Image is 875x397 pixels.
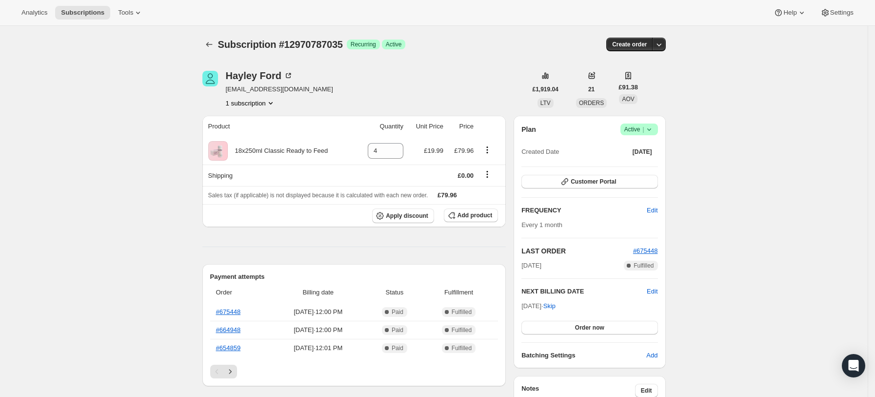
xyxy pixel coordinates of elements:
[208,141,228,161] img: product img
[386,41,402,48] span: Active
[210,282,270,303] th: Order
[370,288,419,297] span: Status
[571,178,616,186] span: Customer Portal
[444,209,498,222] button: Add product
[641,203,663,218] button: Edit
[216,308,241,315] a: #675448
[543,301,556,311] span: Skip
[437,191,457,199] span: £79.96
[479,145,495,155] button: Product actions
[424,147,443,154] span: £19.99
[618,83,638,92] span: £91.38
[55,6,110,20] button: Subscriptions
[218,39,343,50] span: Subscription #12970787035
[633,247,658,254] a: #675448
[521,287,647,296] h2: NEXT BILLING DATE
[452,344,472,352] span: Fulfilled
[273,343,364,353] span: [DATE] · 12:01 PM
[537,298,561,314] button: Skip
[634,262,654,270] span: Fulfilled
[842,354,865,377] div: Open Intercom Messenger
[273,288,364,297] span: Billing date
[273,307,364,317] span: [DATE] · 12:00 PM
[273,325,364,335] span: [DATE] · 12:00 PM
[642,125,644,133] span: |
[386,212,428,220] span: Apply discount
[392,308,403,316] span: Paid
[112,6,149,20] button: Tools
[16,6,53,20] button: Analytics
[527,83,564,96] button: £1,919.04
[575,324,604,332] span: Order now
[633,246,658,256] button: #675448
[372,209,434,223] button: Apply discount
[521,206,647,215] h2: FREQUENCY
[118,9,133,17] span: Tools
[425,288,492,297] span: Fulfillment
[646,351,657,360] span: Add
[640,348,663,363] button: Add
[216,326,241,334] a: #664948
[226,98,276,108] button: Product actions
[457,211,492,219] span: Add product
[454,147,474,154] span: £79.96
[627,145,658,159] button: [DATE]
[216,344,241,352] a: #654859
[540,100,551,106] span: LTV
[521,261,541,271] span: [DATE]
[226,71,294,81] div: Hayley Ford
[223,365,237,378] button: Next
[533,85,558,93] span: £1,919.04
[612,41,647,48] span: Create order
[521,147,559,157] span: Created Date
[392,344,403,352] span: Paid
[521,175,657,188] button: Customer Portal
[210,365,498,378] nav: Pagination
[458,172,474,179] span: £0.00
[202,71,218,86] span: Hayley Ford
[624,125,654,134] span: Active
[479,169,495,180] button: Shipping actions
[768,6,812,20] button: Help
[392,326,403,334] span: Paid
[210,272,498,282] h2: Payment attempts
[606,38,653,51] button: Create order
[226,84,333,94] span: [EMAIL_ADDRESS][DOMAIN_NAME]
[647,206,657,215] span: Edit
[208,192,428,199] span: Sales tax (if applicable) is not displayed because it is calculated with each new order.
[21,9,47,17] span: Analytics
[588,85,595,93] span: 21
[633,148,652,156] span: [DATE]
[830,9,854,17] span: Settings
[647,287,657,296] button: Edit
[622,96,634,103] span: AOV
[783,9,796,17] span: Help
[452,326,472,334] span: Fulfilled
[351,41,376,48] span: Recurring
[815,6,859,20] button: Settings
[521,321,657,334] button: Order now
[521,302,556,310] span: [DATE] ·
[357,116,406,137] th: Quantity
[202,38,216,51] button: Subscriptions
[521,221,562,229] span: Every 1 month
[521,246,633,256] h2: LAST ORDER
[582,83,600,96] button: 21
[579,100,604,106] span: ORDERS
[202,165,357,186] th: Shipping
[202,116,357,137] th: Product
[521,125,536,134] h2: Plan
[61,9,104,17] span: Subscriptions
[446,116,477,137] th: Price
[228,146,328,156] div: 18x250ml Classic Ready to Feed
[406,116,446,137] th: Unit Price
[452,308,472,316] span: Fulfilled
[641,387,652,395] span: Edit
[521,351,646,360] h6: Batching Settings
